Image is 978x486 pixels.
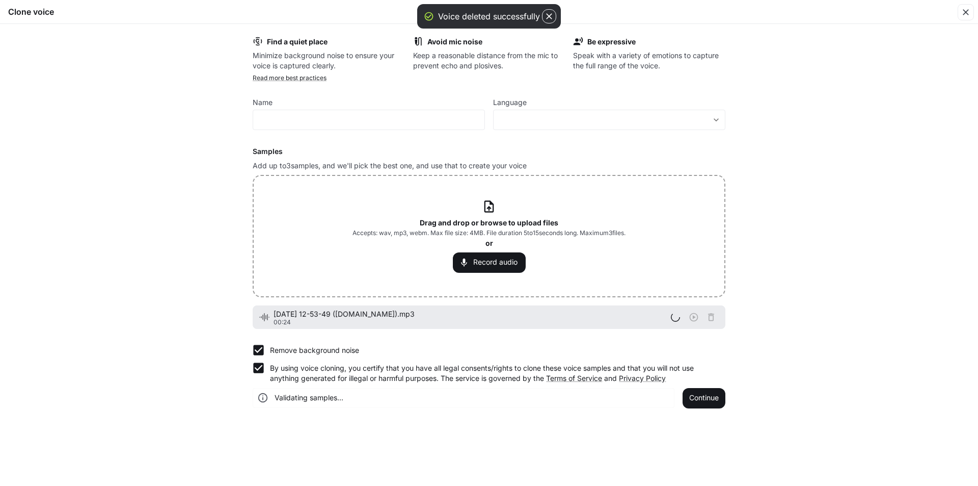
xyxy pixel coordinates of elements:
p: Language [493,99,527,106]
h6: Samples [253,146,725,157]
p: Speak with a variety of emotions to capture the full range of the voice. [573,50,725,71]
p: Keep a reasonable distance from the mic to prevent echo and plosives. [413,50,565,71]
b: Avoid mic noise [427,37,482,46]
p: Minimize background noise to ensure your voice is captured clearly. [253,50,405,71]
div: Validating samples... [275,389,343,407]
p: 00:24 [274,319,671,325]
div: Voice deleted successfully [438,10,540,22]
span: [DATE] 12-53-49 ([DOMAIN_NAME]).mp3 [274,309,671,319]
b: Drag and drop or browse to upload files [420,218,558,227]
p: Add up to 3 samples, and we'll pick the best one, and use that to create your voice [253,161,725,171]
a: Read more best practices [253,74,327,82]
p: By using voice cloning, you certify that you have all legal consents/rights to clone these voice ... [270,363,717,383]
b: or [485,239,493,247]
button: Record audio [453,252,526,273]
h5: Clone voice [8,6,54,17]
a: Privacy Policy [619,374,666,382]
button: Continue [683,388,725,408]
a: Terms of Service [546,374,602,382]
span: Accepts: wav, mp3, webm. Max file size: 4MB. File duration 5 to 15 seconds long. Maximum 3 files. [352,228,626,238]
p: Remove background noise [270,345,359,355]
b: Be expressive [587,37,636,46]
p: Name [253,99,273,106]
b: Find a quiet place [267,37,328,46]
div: ​ [494,115,725,125]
